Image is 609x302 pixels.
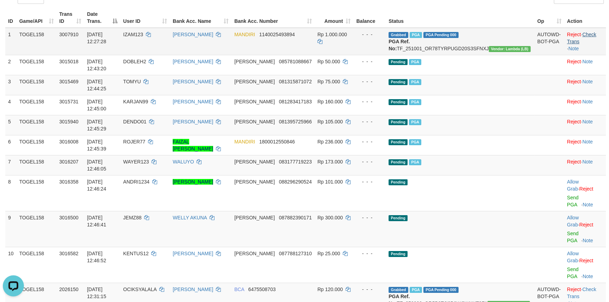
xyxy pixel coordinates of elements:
[5,135,17,155] td: 6
[582,159,593,165] a: Note
[582,119,593,124] a: Note
[389,159,408,165] span: Pending
[87,119,106,131] span: [DATE] 12:45:29
[234,32,255,37] span: MANDIRI
[567,32,596,44] a: Check Trans
[173,79,213,84] a: [PERSON_NAME]
[279,79,312,84] span: Copy 081315871072 to clipboard
[567,251,579,263] span: ·
[234,251,275,256] span: [PERSON_NAME]
[318,159,343,165] span: Rp 173.000
[173,159,194,165] a: WALUYO
[423,32,459,38] span: PGA Pending
[567,99,581,104] a: Reject
[5,8,17,28] th: ID
[356,286,383,293] div: - - -
[59,139,79,144] span: 3016008
[17,247,57,283] td: TOGEL158
[17,8,57,28] th: Game/API: activate to sort column ascending
[318,32,347,37] span: Rp 1.000.000
[5,175,17,211] td: 8
[567,139,581,144] a: Reject
[567,287,596,299] a: Check Trans
[567,179,579,192] span: ·
[567,215,579,227] span: ·
[87,139,106,152] span: [DATE] 12:45:39
[389,179,408,185] span: Pending
[409,159,421,165] span: PGA
[567,119,581,124] a: Reject
[234,79,275,84] span: [PERSON_NAME]
[87,32,106,44] span: [DATE] 12:27:28
[318,179,343,185] span: Rp 101.000
[567,251,578,263] a: Allow Grab
[17,95,57,115] td: TOGEL158
[567,195,578,207] a: Send PGA
[318,119,343,124] span: Rp 105.000
[59,287,79,292] span: 2026150
[5,55,17,75] td: 2
[567,266,578,279] a: Send PGA
[389,39,410,51] b: PGA Ref. No:
[356,138,383,145] div: - - -
[234,287,244,292] span: BCA
[123,179,149,185] span: ANDRI1234
[567,79,581,84] a: Reject
[318,251,340,256] span: Rp 25.000
[123,215,141,220] span: JEMZ88
[389,119,408,125] span: Pending
[5,75,17,95] td: 3
[17,55,57,75] td: TOGEL158
[534,28,564,55] td: AUTOWD-BOT-PGA
[87,79,106,91] span: [DATE] 12:44:25
[279,99,312,104] span: Copy 081283417183 to clipboard
[123,287,156,292] span: OCIKSYALALA
[87,179,106,192] span: [DATE] 12:46:24
[173,119,213,124] a: [PERSON_NAME]
[5,95,17,115] td: 4
[234,59,275,64] span: [PERSON_NAME]
[5,28,17,55] td: 1
[123,139,145,144] span: ROJER77
[5,115,17,135] td: 5
[389,99,408,105] span: Pending
[423,287,459,293] span: PGA Pending
[583,238,593,243] a: Note
[123,59,146,64] span: DOBLEH2
[389,32,408,38] span: Grabbed
[5,247,17,283] td: 10
[170,8,231,28] th: Bank Acc. Name: activate to sort column ascending
[173,59,213,64] a: [PERSON_NAME]
[173,139,213,152] a: FAIZAL [PERSON_NAME]
[353,8,386,28] th: Balance
[17,75,57,95] td: TOGEL158
[389,251,408,257] span: Pending
[87,159,106,172] span: [DATE] 12:46:05
[564,95,606,115] td: ·
[582,79,593,84] a: Note
[123,99,148,104] span: KARJAN99
[123,251,148,256] span: KENTUS12
[173,251,213,256] a: [PERSON_NAME]
[356,158,383,165] div: - - -
[318,139,343,144] span: Rp 236.000
[173,32,213,37] a: [PERSON_NAME]
[567,59,581,64] a: Reject
[279,119,312,124] span: Copy 081395725966 to clipboard
[173,287,213,292] a: [PERSON_NAME]
[564,75,606,95] td: ·
[279,251,312,256] span: Copy 087788127310 to clipboard
[234,159,275,165] span: [PERSON_NAME]
[234,99,275,104] span: [PERSON_NAME]
[567,179,578,192] a: Allow Grab
[318,287,343,292] span: Rp 120.000
[583,202,593,207] a: Note
[59,179,79,185] span: 3016358
[234,119,275,124] span: [PERSON_NAME]
[3,3,24,24] button: Open LiveChat chat widget
[259,139,295,144] span: Copy 1800012550846 to clipboard
[234,179,275,185] span: [PERSON_NAME]
[59,215,79,220] span: 3016500
[279,215,312,220] span: Copy 087882390171 to clipboard
[410,287,422,293] span: Marked by azecs1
